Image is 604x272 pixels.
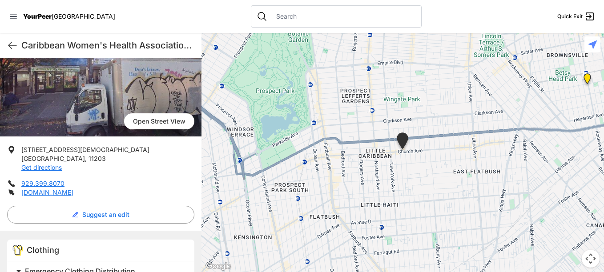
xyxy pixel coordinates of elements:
div: Brooklyn DYCD Youth Drop-in Center [582,73,593,88]
a: [DOMAIN_NAME] [21,188,73,196]
a: Open Street View [124,113,194,129]
h1: Caribbean Women's Health Association (CWHA) [21,39,194,52]
a: Get directions [21,164,62,171]
span: Suggest an edit [82,210,129,219]
a: 929.399.8070 [21,180,64,187]
span: 11203 [89,155,106,162]
a: YourPeer[GEOGRAPHIC_DATA] [23,14,115,19]
button: Map camera controls [582,250,600,268]
input: Search [271,12,416,21]
img: Google [204,260,233,272]
span: [GEOGRAPHIC_DATA] [21,155,85,162]
span: Quick Exit [557,13,583,20]
a: Quick Exit [557,11,595,22]
button: Suggest an edit [7,206,194,224]
span: [GEOGRAPHIC_DATA] [52,12,115,20]
a: Open this area in Google Maps (opens a new window) [204,260,233,272]
span: Clothing [27,245,59,255]
span: YourPeer [23,12,52,20]
span: [STREET_ADDRESS][DEMOGRAPHIC_DATA] [21,146,149,153]
span: , [85,155,87,162]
